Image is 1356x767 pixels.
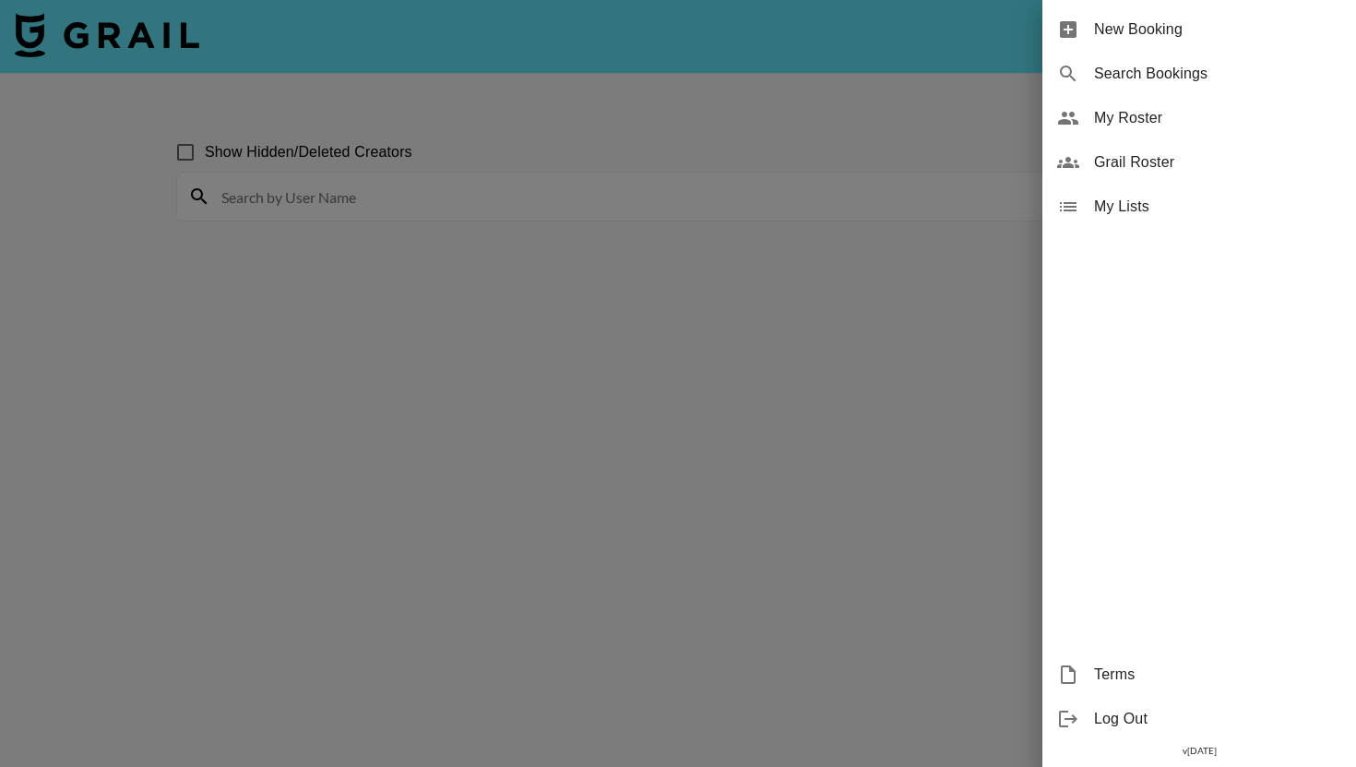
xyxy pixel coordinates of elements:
div: Grail Roster [1042,140,1356,185]
span: New Booking [1094,18,1341,41]
div: Search Bookings [1042,52,1356,96]
div: Log Out [1042,697,1356,741]
span: My Roster [1094,107,1341,129]
span: My Lists [1094,196,1341,218]
span: Terms [1094,664,1341,686]
div: v [DATE] [1042,741,1356,761]
div: My Lists [1042,185,1356,229]
div: New Booking [1042,7,1356,52]
span: Grail Roster [1094,151,1341,174]
span: Search Bookings [1094,63,1341,85]
span: Log Out [1094,708,1341,730]
div: Terms [1042,653,1356,697]
div: My Roster [1042,96,1356,140]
